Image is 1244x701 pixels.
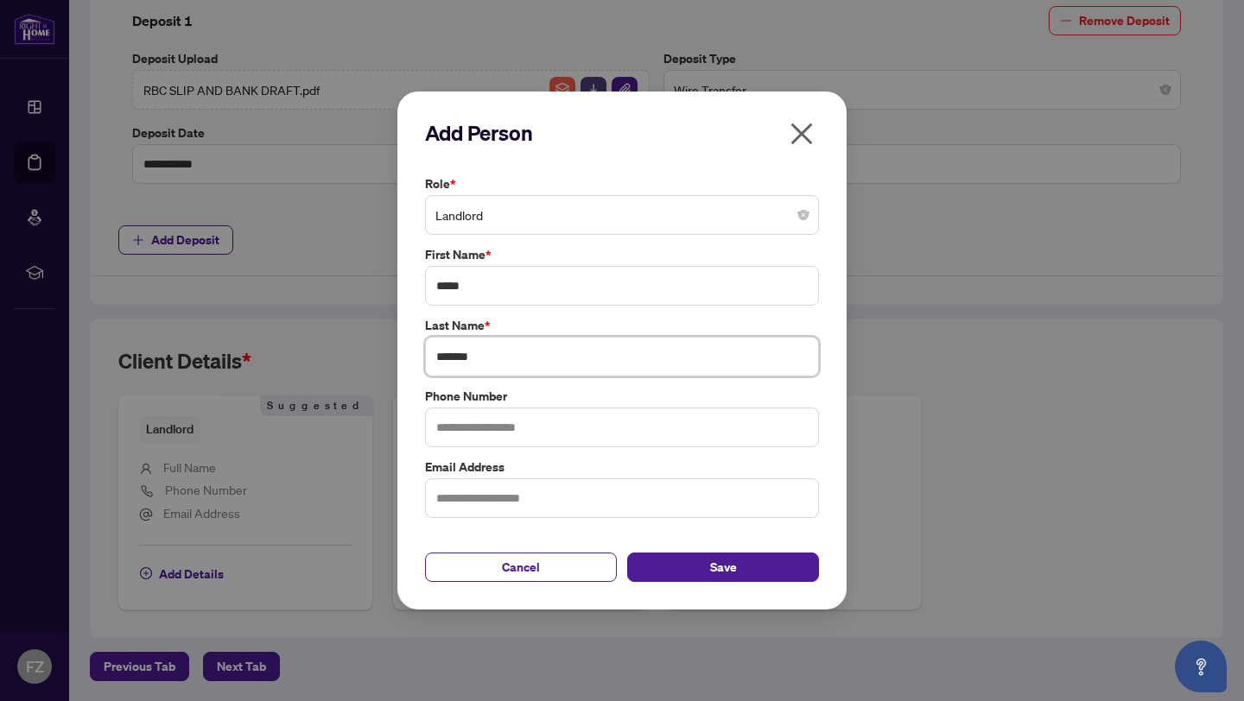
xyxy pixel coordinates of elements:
button: Cancel [425,553,617,582]
button: Save [627,553,819,582]
span: Cancel [502,553,540,581]
span: Save [710,553,737,581]
label: Role [425,174,819,193]
label: Phone Number [425,387,819,406]
label: First Name [425,245,819,264]
span: close [788,120,816,148]
label: Last Name [425,316,819,335]
button: Open asap [1175,641,1227,692]
label: Email Address [425,458,819,477]
h2: Add Person [425,119,819,147]
span: close-circle [798,210,809,220]
span: Landlord [435,199,809,231]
